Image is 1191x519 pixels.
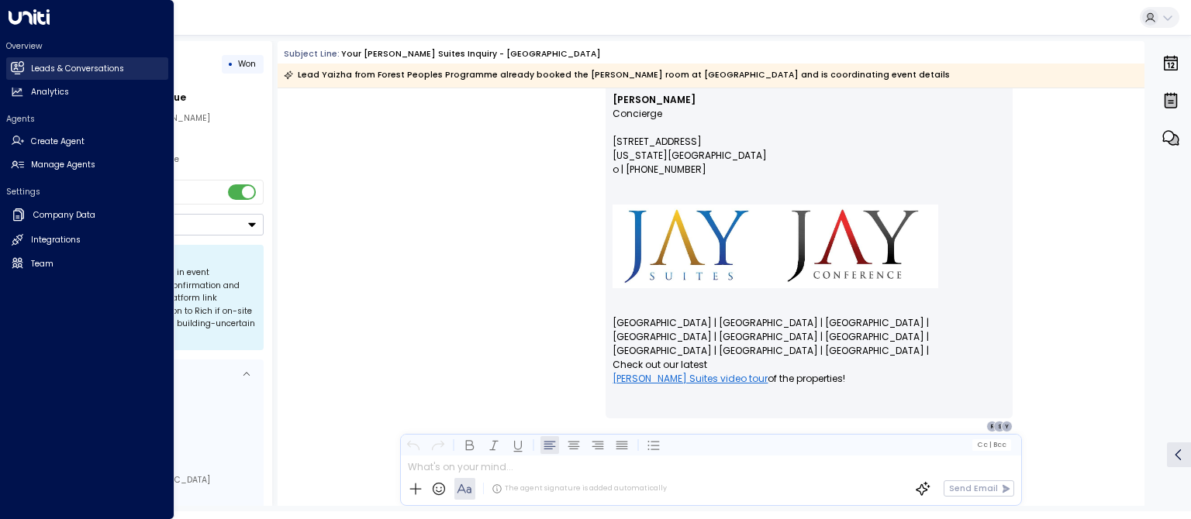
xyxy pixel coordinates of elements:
[986,421,999,433] div: R
[33,209,95,222] h2: Company Data
[613,163,1006,177] p: o | [PHONE_NUMBER]
[6,203,168,228] a: Company Data
[238,58,256,70] span: Won
[6,81,168,104] a: Analytics
[6,229,168,252] a: Integrations
[972,439,1011,450] button: Cc|Bcc
[6,154,168,177] a: Manage Agents
[6,130,168,153] a: Create Agent
[6,113,168,125] h2: Agents
[6,186,168,198] h2: Settings
[1001,421,1013,433] div: Y
[6,40,168,52] h2: Overview
[404,435,423,454] button: Undo
[613,107,1006,121] p: Concierge
[993,421,1006,433] div: S
[613,205,938,288] img: Jay Suites Logo
[31,86,69,98] h2: Analytics
[31,258,54,270] h2: Team
[284,48,340,60] span: Subject Line:
[613,149,1006,163] p: [US_STATE][GEOGRAPHIC_DATA]
[31,234,81,246] h2: Integrations
[613,372,768,386] a: [PERSON_NAME] Suites video tour
[31,136,85,148] h2: Create Agent
[492,483,667,494] div: The agent signature is added automatically
[977,441,1006,449] span: Cc Bcc
[989,441,991,449] span: |
[228,53,233,74] div: •
[613,302,1006,386] p: [GEOGRAPHIC_DATA] | [GEOGRAPHIC_DATA] | [GEOGRAPHIC_DATA] | [GEOGRAPHIC_DATA] | [GEOGRAPHIC_DATA]...
[31,159,95,171] h2: Manage Agents
[31,63,124,75] h2: Leads & Conversations
[6,57,168,80] a: Leads & Conversations
[284,67,950,83] div: Lead Yaizha from Forest Peoples Programme already booked the [PERSON_NAME] room at [GEOGRAPHIC_DA...
[613,93,1006,107] p: [PERSON_NAME]
[613,135,1006,149] p: [STREET_ADDRESS]
[6,253,168,275] a: Team
[341,48,601,60] div: Your [PERSON_NAME] Suites Inquiry - [GEOGRAPHIC_DATA]
[428,435,447,454] button: Redo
